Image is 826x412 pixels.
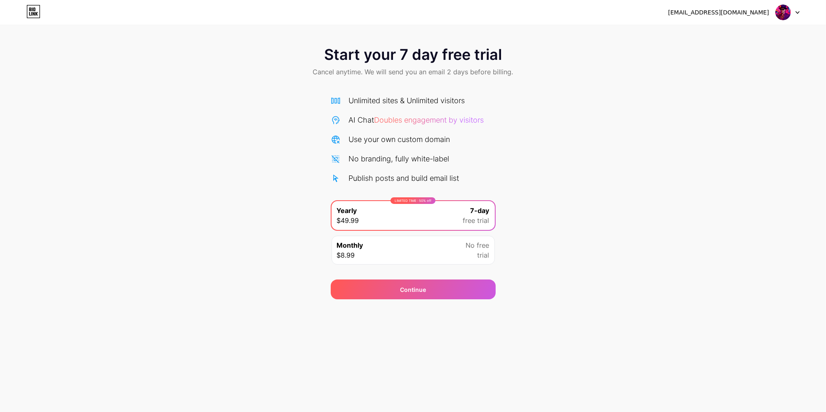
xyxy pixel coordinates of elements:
span: Start your 7 day free trial [324,46,502,63]
div: [EMAIL_ADDRESS][DOMAIN_NAME] [668,8,769,17]
span: Cancel anytime. We will send you an email 2 days before billing. [313,67,513,77]
div: Unlimited sites & Unlimited visitors [349,95,465,106]
span: Doubles engagement by visitors [374,116,484,124]
span: Yearly [337,206,357,215]
img: sevikot [775,5,791,20]
div: AI Chat [349,114,484,125]
span: $49.99 [337,215,359,225]
div: Use your own custom domain [349,134,450,145]
div: Continue [400,285,426,294]
span: free trial [463,215,489,225]
span: 7-day [471,206,489,215]
div: LIMITED TIME : 50% off [391,197,435,204]
span: $8.99 [337,250,355,260]
span: trial [478,250,489,260]
span: Monthly [337,240,363,250]
div: No branding, fully white-label [349,153,449,164]
div: Publish posts and build email list [349,173,459,184]
span: No free [466,240,489,250]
